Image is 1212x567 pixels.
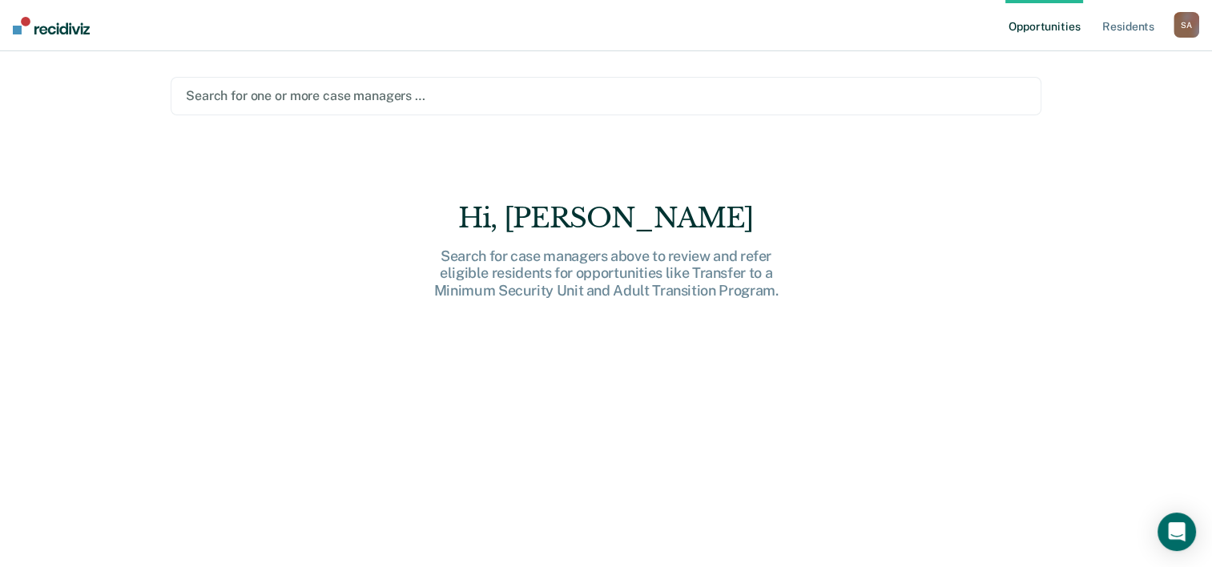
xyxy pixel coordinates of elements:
img: Recidiviz [13,17,90,34]
button: SA [1174,12,1199,38]
div: S A [1174,12,1199,38]
div: Search for case managers above to review and refer eligible residents for opportunities like Tran... [350,247,863,300]
div: Hi, [PERSON_NAME] [350,202,863,235]
div: Open Intercom Messenger [1158,513,1196,551]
